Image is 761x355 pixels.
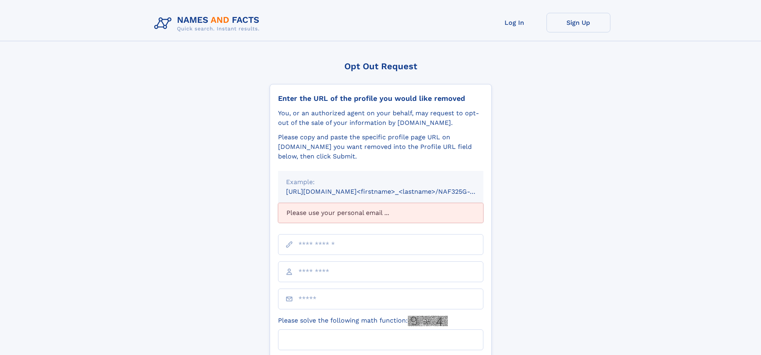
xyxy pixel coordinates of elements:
a: Log In [483,13,546,32]
a: Sign Up [546,13,610,32]
div: Please use your personal email ... [278,203,483,223]
small: [URL][DOMAIN_NAME]<firstname>_<lastname>/NAF325G-xxxxxxxx [286,188,499,195]
div: Enter the URL of the profile you would like removed [278,94,483,103]
img: Logo Names and Facts [151,13,266,34]
div: Opt Out Request [270,61,492,71]
div: You, or an authorized agent on your behalf, may request to opt-out of the sale of your informatio... [278,108,483,128]
label: Please solve the following math function: [278,316,448,326]
div: Example: [286,177,475,187]
div: Please copy and paste the specific profile page URL on [DOMAIN_NAME] you want removed into the Pr... [278,132,483,161]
